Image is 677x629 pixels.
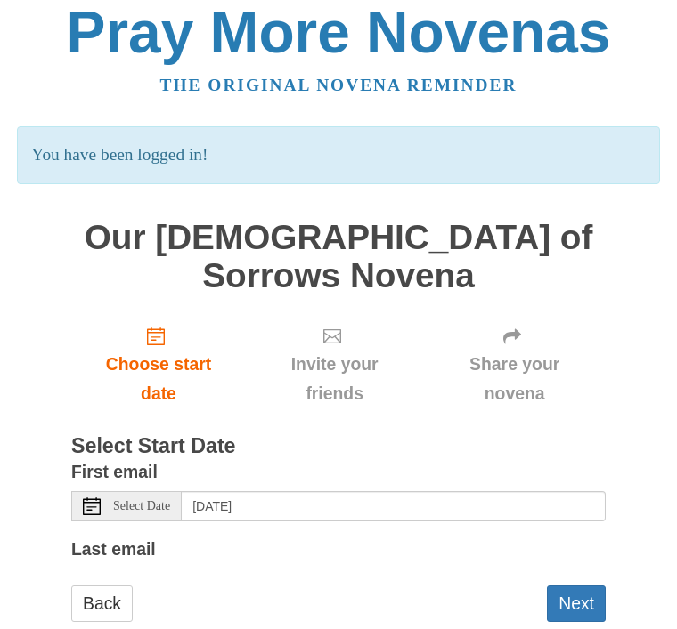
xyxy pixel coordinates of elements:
a: Back [71,585,133,622]
span: Choose start date [89,350,228,408]
a: Choose start date [71,312,246,418]
span: Invite your friends [264,350,405,408]
label: Last email [71,535,156,564]
h1: Our [DEMOGRAPHIC_DATA] of Sorrows Novena [71,219,606,294]
span: Select Date [113,500,170,512]
h3: Select Start Date [71,435,606,458]
a: The original novena reminder [160,76,518,94]
button: Next [547,585,606,622]
label: First email [71,457,158,487]
div: Click "Next" to confirm your start date first. [423,312,606,418]
span: Share your novena [441,350,588,408]
div: Click "Next" to confirm your start date first. [246,312,423,418]
p: You have been logged in! [17,126,659,184]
